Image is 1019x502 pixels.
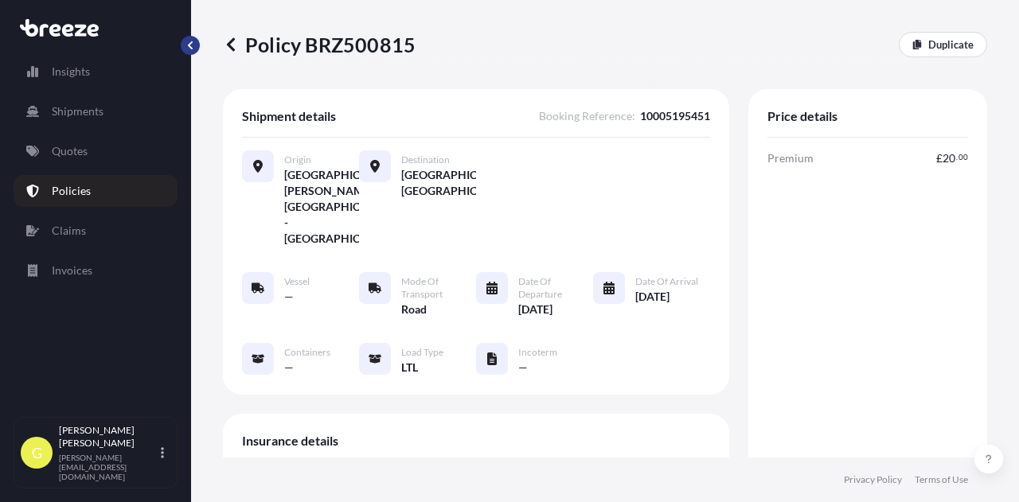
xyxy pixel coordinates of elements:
p: Policies [52,183,91,199]
span: [GEOGRAPHIC_DATA][PERSON_NAME], [GEOGRAPHIC_DATA] - [GEOGRAPHIC_DATA] [284,167,359,247]
span: £ [936,153,943,164]
span: Shipment details [242,108,336,124]
span: — [284,289,294,305]
a: Insights [14,56,178,88]
a: Privacy Policy [844,473,902,486]
span: Containers [284,346,330,359]
p: [PERSON_NAME][EMAIL_ADDRESS][DOMAIN_NAME] [59,453,158,481]
p: Duplicate [928,37,974,53]
p: Claims [52,223,86,239]
span: — [284,360,294,376]
span: 00 [958,154,968,160]
a: Duplicate [899,32,987,57]
p: [PERSON_NAME] [PERSON_NAME] [59,424,158,449]
p: Invoices [52,263,92,278]
span: Price details [767,108,837,124]
span: Insurance details [242,433,338,449]
a: Terms of Use [915,473,968,486]
p: Policy BRZ500815 [223,32,416,57]
span: [GEOGRAPHIC_DATA], [GEOGRAPHIC_DATA] [401,167,476,199]
span: Mode of Transport [401,275,476,301]
span: Vessel [284,275,310,288]
span: Incoterm [518,346,557,359]
a: Quotes [14,135,178,167]
a: Invoices [14,255,178,286]
span: Destination [401,154,450,166]
span: LTL [401,360,418,376]
span: Booking Reference : [539,108,635,124]
span: Premium [767,150,814,166]
a: Claims [14,215,178,247]
span: Road [401,302,427,317]
p: Insights [52,64,90,80]
span: [DATE] [518,302,552,317]
span: Date of Departure [518,275,593,301]
a: Shipments [14,95,178,127]
span: [DATE] [635,289,670,305]
span: Load Type [401,346,443,359]
span: — [518,360,528,376]
span: Origin [284,154,311,166]
a: Policies [14,175,178,207]
span: Date of Arrival [635,275,698,288]
p: Quotes [52,143,88,159]
span: . [956,154,958,160]
span: 20 [943,153,955,164]
span: G [32,445,42,461]
span: 10005195451 [640,108,710,124]
p: Shipments [52,103,103,119]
